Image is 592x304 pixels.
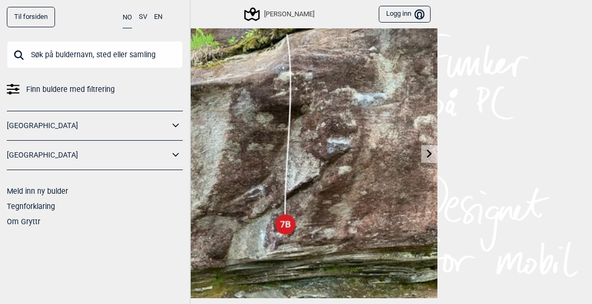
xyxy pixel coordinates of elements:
[7,118,169,133] a: [GEOGRAPHIC_DATA]
[379,6,431,23] button: Logg inn
[246,8,314,20] div: [PERSON_NAME]
[123,7,132,28] button: NO
[26,82,115,97] span: Finn buldere med filtrering
[7,202,55,211] a: Tegnforklaring
[7,187,68,195] a: Meld inn ny bulder
[7,148,169,163] a: [GEOGRAPHIC_DATA]
[7,7,55,27] a: Til forsiden
[155,15,437,298] img: Kuren
[7,82,183,97] a: Finn buldere med filtrering
[7,41,183,68] input: Søk på buldernavn, sted eller samling
[139,7,147,27] button: SV
[154,7,162,27] button: EN
[7,217,40,226] a: Om Gryttr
